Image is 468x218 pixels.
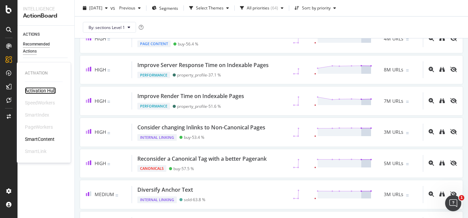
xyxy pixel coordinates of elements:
div: magnifying-glass-plus [429,67,434,72]
div: Intelligence [23,5,69,12]
iframe: Intercom live chat [445,195,461,211]
span: vs [110,5,116,11]
div: magnifying-glass-plus [429,160,434,166]
span: Medium [95,191,114,197]
div: Reconsider a Canonical Tag with a better Pagerank [137,155,267,163]
img: Equal [115,194,118,196]
img: Equal [107,101,110,103]
img: Equal [107,69,110,71]
div: Select Themes [196,6,224,10]
a: Recommended Actions [23,41,70,55]
div: ( 64 ) [271,6,278,10]
span: By: sections Level 1 [89,24,125,30]
span: Previous [116,5,135,11]
span: High [95,66,106,73]
img: Equal [107,163,110,165]
div: Internal Linking [137,134,177,141]
button: Previous [116,3,143,13]
button: Segments [149,3,181,13]
div: GUIDANCE PAGES [23,61,56,68]
a: binoculars [439,160,445,166]
div: eye-slash [450,160,457,166]
div: magnifying-glass-plus [429,36,434,41]
span: 7M URLs [384,98,403,104]
div: Sort: by priority [302,6,331,10]
div: Performance [137,103,170,110]
div: SmartLink [25,148,46,155]
img: Equal [406,132,409,134]
div: ACTIONS [23,31,40,38]
div: Recommended Actions [23,41,63,55]
div: eye-slash [450,98,457,103]
button: [DATE] [80,3,110,13]
a: ACTIONS [23,31,70,38]
span: 3M URLs [384,129,403,135]
span: High [95,160,106,166]
div: sold - 63.8 % [184,197,205,202]
div: Consider changing Inlinks to Non-Canonical Pages [137,124,265,131]
img: Equal [406,194,409,196]
img: Equal [107,38,110,40]
div: property_profile - 51.6 % [177,104,221,109]
div: PageWorkers [25,124,53,130]
div: Performance [137,72,170,79]
div: All priorities [247,6,269,10]
button: Sort: by priority [292,3,339,13]
a: binoculars [439,98,445,104]
img: Equal [406,69,409,71]
span: High [95,35,106,42]
a: binoculars [439,66,445,73]
div: magnifying-glass-plus [429,129,434,134]
div: buy - 57.5 % [173,166,194,171]
span: High [95,129,106,135]
img: Equal [406,163,409,165]
div: Page Content [137,40,171,47]
div: ActionBoard [23,12,69,20]
div: SmartIndex [25,112,49,118]
div: magnifying-glass-plus [429,98,434,103]
div: binoculars [439,129,445,134]
div: Improve Server Response Time on Indexable Pages [137,61,269,69]
div: Diversify Anchor Text [137,186,193,194]
span: 2025 Aug. 31st [89,5,102,11]
div: buy - 56.4 % [178,41,198,46]
a: binoculars [439,35,445,42]
div: binoculars [439,98,445,103]
button: Select Themes [187,3,232,13]
div: eye-slash [450,129,457,134]
div: eye-slash [450,191,457,197]
div: magnifying-glass-plus [429,191,434,197]
img: Equal [406,101,409,103]
div: buy - 53.4 % [184,135,204,140]
a: binoculars [439,191,445,197]
span: 1 [459,195,464,200]
span: High [95,98,106,104]
button: All priorities(64) [237,3,286,13]
button: By: sections Level 1 [83,22,136,33]
span: 4M URLs [384,35,403,42]
div: Improve Render Time on Indexable Pages [137,92,244,100]
div: Activation [25,70,63,76]
span: 8M URLs [384,66,403,73]
div: binoculars [439,67,445,72]
span: 3M URLs [384,191,403,198]
a: Activation Hub [25,87,56,94]
div: Canonicals [137,165,166,172]
span: 5M URLs [384,160,403,167]
div: eye-slash [450,67,457,72]
span: Segments [159,5,178,11]
img: Equal [406,38,409,40]
a: GUIDANCE PAGES [23,61,70,68]
a: SmartContent [25,136,55,143]
img: Equal [107,132,110,134]
div: Internal Linking [137,196,177,203]
div: SpeedWorkers [25,99,55,106]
